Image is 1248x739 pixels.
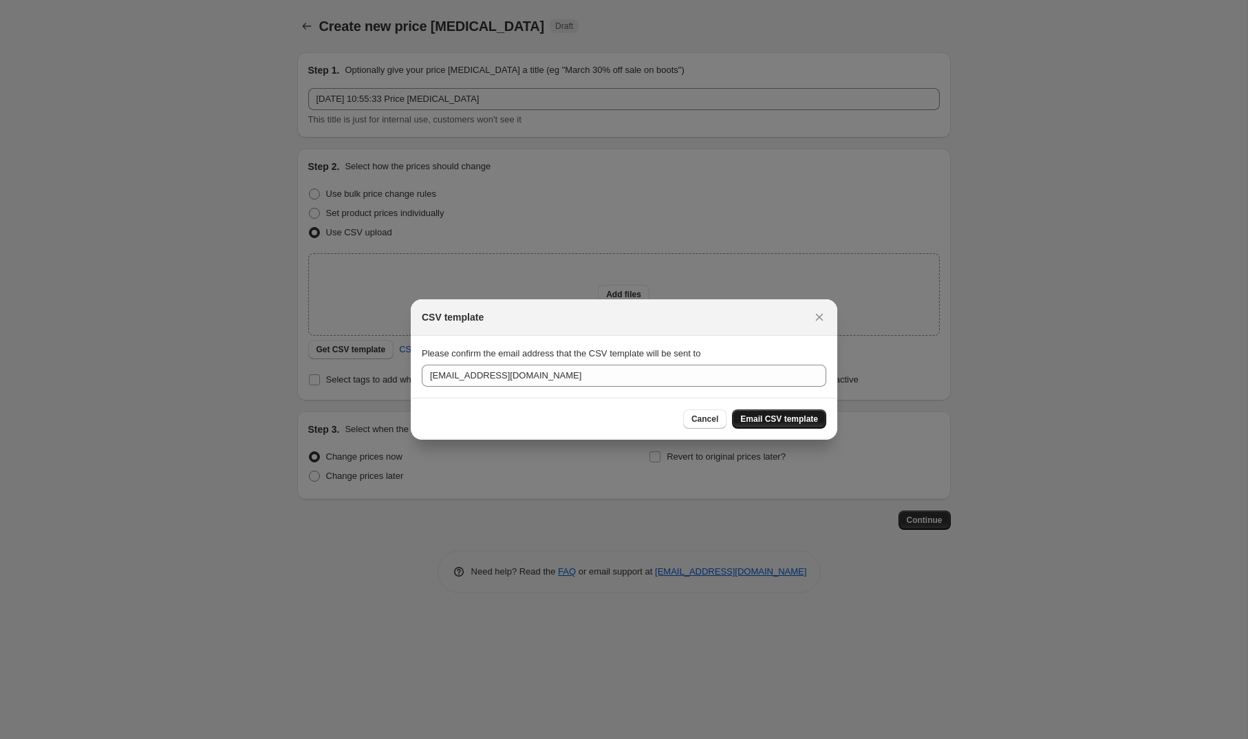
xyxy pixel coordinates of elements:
[732,409,826,429] button: Email CSV template
[422,348,700,358] span: Please confirm the email address that the CSV template will be sent to
[810,308,829,327] button: Close
[422,310,484,324] h2: CSV template
[691,414,718,425] span: Cancel
[683,409,727,429] button: Cancel
[740,414,818,425] span: Email CSV template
